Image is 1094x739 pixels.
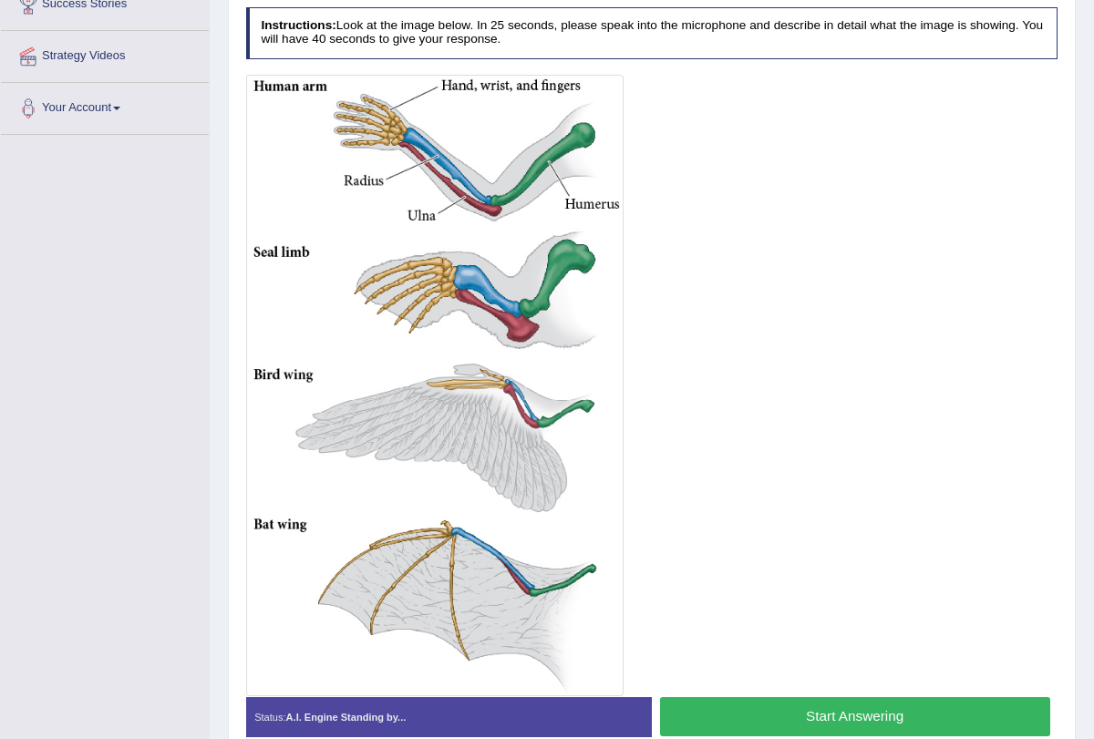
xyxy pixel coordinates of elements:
b: Instructions: [261,18,335,32]
button: Start Answering [660,697,1050,736]
a: Your Account [1,83,209,128]
strong: A.I. Engine Standing by... [286,712,407,723]
div: Status: [246,697,652,737]
h4: Look at the image below. In 25 seconds, please speak into the microphone and describe in detail w... [246,7,1058,59]
a: Strategy Videos [1,31,209,77]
